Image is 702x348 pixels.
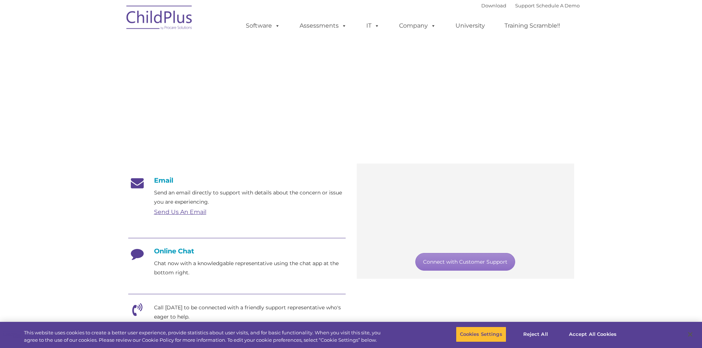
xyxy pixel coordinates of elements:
[359,18,387,33] a: IT
[481,3,506,8] a: Download
[415,253,515,271] a: Connect with Customer Support
[565,327,621,342] button: Accept All Cookies
[154,208,206,215] a: Send Us An Email
[456,327,506,342] button: Cookies Settings
[238,18,287,33] a: Software
[515,3,535,8] a: Support
[513,327,559,342] button: Reject All
[123,0,196,37] img: ChildPlus by Procare Solutions
[292,18,354,33] a: Assessments
[154,259,346,277] p: Chat now with a knowledgable representative using the chat app at the bottom right.
[154,303,346,321] p: Call [DATE] to be connected with a friendly support representative who's eager to help.
[536,3,580,8] a: Schedule A Demo
[448,18,492,33] a: University
[128,176,346,184] h4: Email
[481,3,580,8] font: |
[128,247,346,255] h4: Online Chat
[682,326,698,342] button: Close
[154,188,346,207] p: Send an email directly to support with details about the concern or issue you are experiencing.
[24,329,386,344] div: This website uses cookies to create a better user experience, provide statistics about user visit...
[497,18,567,33] a: Training Scramble!!
[392,18,443,33] a: Company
